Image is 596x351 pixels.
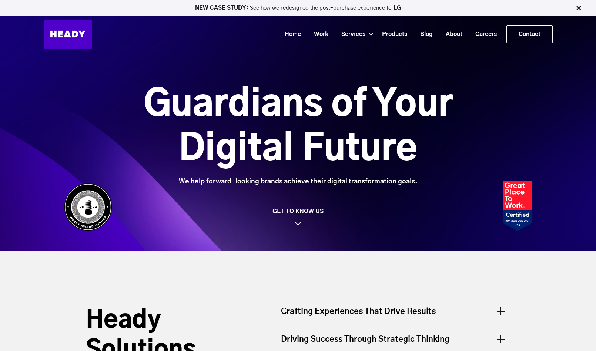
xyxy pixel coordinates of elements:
div: Crafting Experiences That Drive Results [281,306,510,325]
img: Heady_2023_Certification_Badge [503,181,532,231]
a: Blog [411,27,436,41]
img: arrow_down [295,217,301,225]
div: Navigation Menu [99,25,553,43]
div: We help forward-looking brands achieve their digital transformation goals. [102,178,494,186]
a: Products [373,27,411,41]
a: About [436,27,466,41]
a: Careers [466,27,500,41]
img: Close Bar [575,4,582,12]
a: GET TO KNOW US [60,208,536,225]
h1: Guardians of Your Digital Future [102,83,494,172]
a: Work [305,27,332,41]
a: LG [394,5,401,11]
img: Heady_Logo_Web-01 (1) [44,20,92,49]
img: Heady_WebbyAward_Winner-4 [64,183,112,231]
a: Home [275,27,305,41]
a: Contact [507,26,552,43]
p: See how we redesigned the post-purchase experience for [3,5,593,11]
strong: NEW CASE STUDY: [195,5,250,11]
a: Services [332,27,369,41]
